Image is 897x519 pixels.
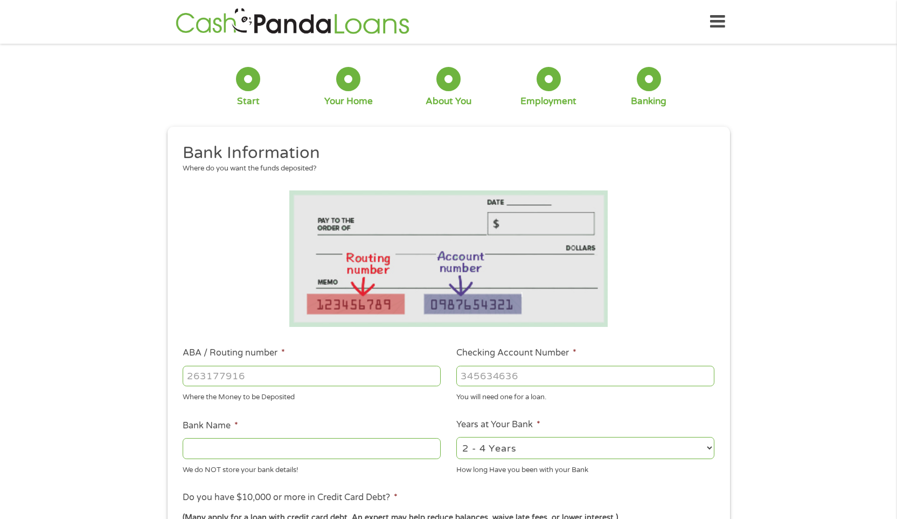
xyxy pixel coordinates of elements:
[183,347,285,359] label: ABA / Routing number
[426,95,471,107] div: About You
[456,461,714,475] div: How long Have you been with your Bank
[183,142,706,164] h2: Bank Information
[520,95,576,107] div: Employment
[456,419,540,431] label: Years at Your Bank
[183,492,398,503] label: Do you have $10,000 or more in Credit Card Debt?
[289,190,608,327] img: Routing number location
[183,366,441,386] input: 263177916
[183,420,238,432] label: Bank Name
[456,347,576,359] label: Checking Account Number
[183,163,706,174] div: Where do you want the funds deposited?
[183,461,441,475] div: We do NOT store your bank details!
[183,388,441,403] div: Where the Money to be Deposited
[172,6,413,37] img: GetLoanNow Logo
[237,95,260,107] div: Start
[456,366,714,386] input: 345634636
[324,95,373,107] div: Your Home
[456,388,714,403] div: You will need one for a loan.
[631,95,666,107] div: Banking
